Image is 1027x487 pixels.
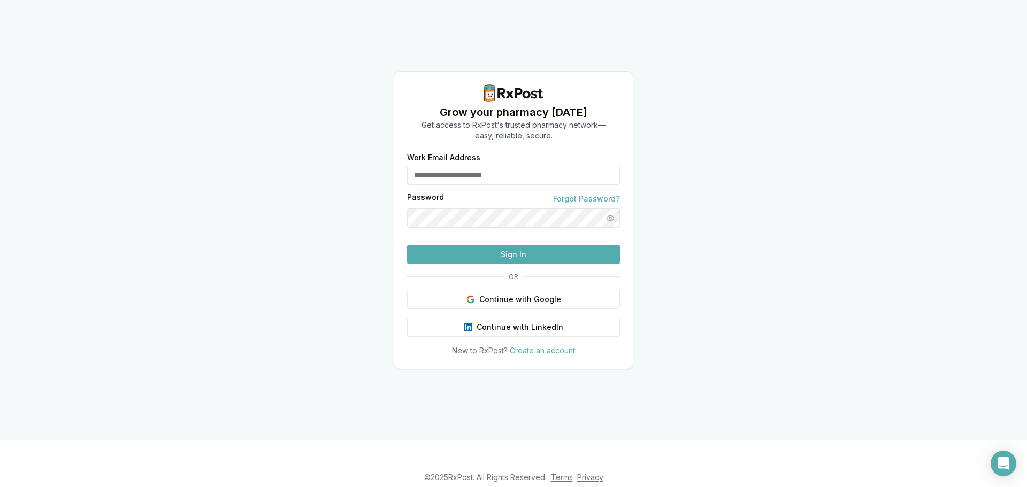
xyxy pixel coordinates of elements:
p: Get access to RxPost's trusted pharmacy network— easy, reliable, secure. [421,120,606,141]
img: Google [466,295,475,304]
a: Terms [551,473,573,482]
a: Create an account [510,346,575,355]
a: Privacy [577,473,603,482]
a: Forgot Password? [553,194,620,204]
div: Open Intercom Messenger [991,451,1016,476]
span: OR [504,273,523,281]
img: RxPost Logo [479,84,548,102]
span: New to RxPost? [452,346,508,355]
button: Show password [601,208,620,228]
label: Password [407,194,444,204]
button: Sign In [407,245,620,264]
button: Continue with Google [407,290,620,309]
img: LinkedIn [464,323,472,331]
h1: Grow your pharmacy [DATE] [421,105,606,120]
button: Continue with LinkedIn [407,318,620,337]
label: Work Email Address [407,154,620,161]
